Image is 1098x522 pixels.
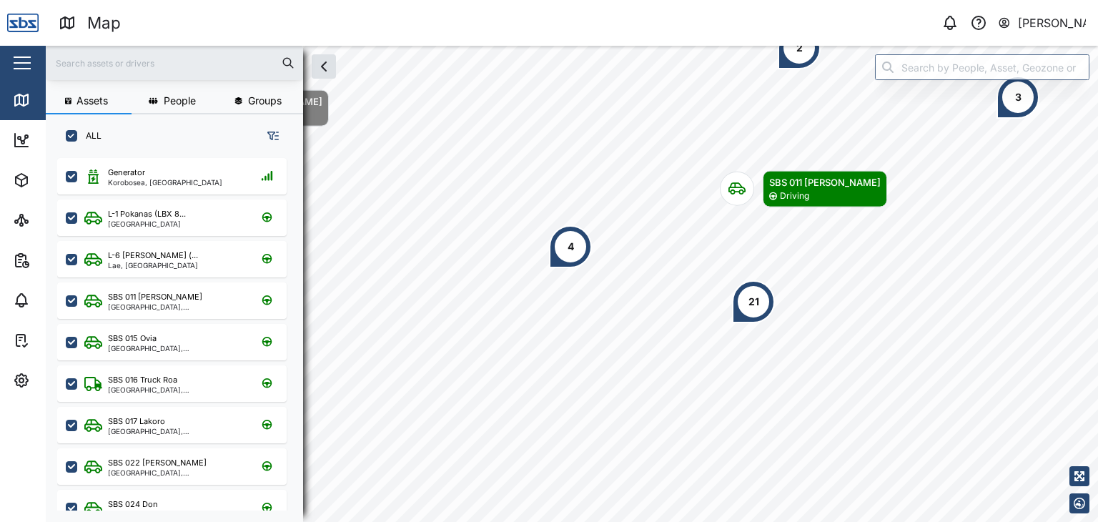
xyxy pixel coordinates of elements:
[37,373,88,388] div: Settings
[732,280,775,323] div: Map marker
[875,54,1089,80] input: Search by People, Asset, Geozone or Place
[37,333,76,348] div: Tasks
[164,96,196,106] span: People
[108,262,198,269] div: Lae, [GEOGRAPHIC_DATA]
[780,189,809,203] div: Driving
[37,252,86,268] div: Reports
[87,11,121,36] div: Map
[108,469,244,476] div: [GEOGRAPHIC_DATA], [GEOGRAPHIC_DATA]
[108,333,157,345] div: SBS 015 Ovia
[108,250,198,262] div: L-6 [PERSON_NAME] (...
[568,239,574,255] div: 4
[549,225,592,268] div: Map marker
[1018,14,1087,32] div: [PERSON_NAME]
[996,76,1039,119] div: Map marker
[76,96,108,106] span: Assets
[46,46,1098,522] canvas: Map
[1015,89,1022,105] div: 3
[108,457,207,469] div: SBS 022 [PERSON_NAME]
[57,153,302,511] div: grid
[54,52,295,74] input: Search assets or drivers
[108,291,202,303] div: SBS 011 [PERSON_NAME]
[37,132,102,148] div: Dashboard
[108,345,244,352] div: [GEOGRAPHIC_DATA], [GEOGRAPHIC_DATA]
[37,92,69,108] div: Map
[769,175,881,189] div: SBS 011 [PERSON_NAME]
[108,167,145,179] div: Generator
[37,172,81,188] div: Assets
[248,96,282,106] span: Groups
[108,498,158,511] div: SBS 024 Don
[778,26,821,69] div: Map marker
[796,40,803,56] div: 2
[108,179,222,186] div: Korobosea, [GEOGRAPHIC_DATA]
[108,374,177,386] div: SBS 016 Truck Roa
[37,212,71,228] div: Sites
[748,294,759,310] div: 21
[997,13,1087,33] button: [PERSON_NAME]
[720,171,887,207] div: Map marker
[7,7,39,39] img: Main Logo
[77,130,102,142] label: ALL
[108,386,244,393] div: [GEOGRAPHIC_DATA], [GEOGRAPHIC_DATA]
[108,220,186,227] div: [GEOGRAPHIC_DATA]
[108,415,165,428] div: SBS 017 Lakoro
[108,208,186,220] div: L-1 Pokanas (LBX 8...
[108,303,244,310] div: [GEOGRAPHIC_DATA], [GEOGRAPHIC_DATA]
[108,428,244,435] div: [GEOGRAPHIC_DATA], [GEOGRAPHIC_DATA]
[37,292,81,308] div: Alarms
